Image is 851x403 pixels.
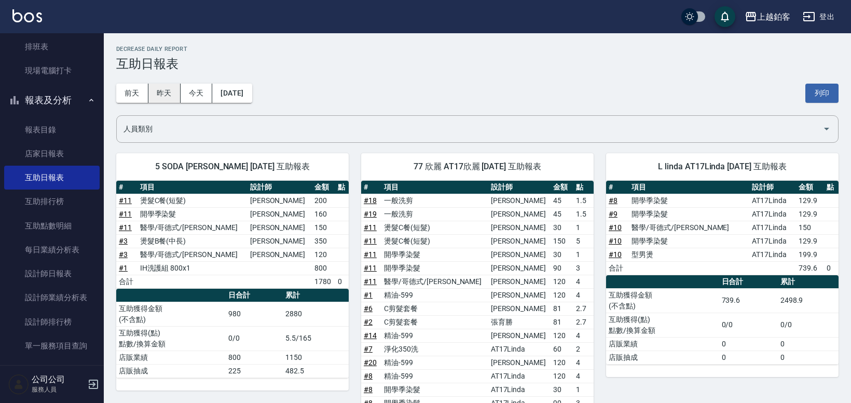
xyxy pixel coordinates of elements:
[361,181,381,194] th: #
[381,194,488,207] td: 一般洗剪
[364,223,377,232] a: #11
[629,181,749,194] th: 項目
[116,84,148,103] button: 前天
[551,194,573,207] td: 45
[796,207,824,221] td: 129.9
[749,181,796,194] th: 設計師
[606,181,839,275] table: a dense table
[606,261,629,275] td: 合計
[619,162,826,172] span: L linda AT17Linda [DATE] 互助報表
[551,234,573,248] td: 150
[364,304,373,313] a: #6
[551,302,573,315] td: 81
[573,329,594,342] td: 4
[796,234,824,248] td: 129.9
[551,248,573,261] td: 30
[4,166,100,190] a: 互助日報表
[4,35,100,59] a: 排班表
[4,238,100,262] a: 每日業績分析表
[818,120,835,137] button: Open
[551,315,573,329] td: 81
[364,277,377,286] a: #11
[138,194,248,207] td: 燙髮C餐(短髮)
[824,261,839,275] td: 0
[364,291,373,299] a: #1
[4,190,100,213] a: 互助排行榜
[4,262,100,286] a: 設計師日報表
[606,337,719,351] td: 店販業績
[12,9,42,22] img: Logo
[488,356,551,369] td: [PERSON_NAME]
[609,210,617,218] a: #9
[488,342,551,356] td: AT17Linda
[488,248,551,261] td: [PERSON_NAME]
[312,234,335,248] td: 350
[381,221,488,234] td: 燙髮C餐(短髮)
[381,342,488,356] td: 淨化350洗
[488,234,551,248] td: [PERSON_NAME]
[715,6,735,27] button: save
[551,342,573,356] td: 60
[283,326,349,351] td: 5.5/165
[551,221,573,234] td: 30
[116,289,349,378] table: a dense table
[796,221,824,234] td: 150
[719,313,778,337] td: 0/0
[312,248,335,261] td: 120
[119,196,132,205] a: #11
[119,223,132,232] a: #11
[381,181,488,194] th: 項目
[226,351,283,364] td: 800
[138,234,248,248] td: 燙髮B餐(中長)
[248,207,312,221] td: [PERSON_NAME]
[573,207,594,221] td: 1.5
[116,181,349,289] table: a dense table
[488,369,551,383] td: AT17Linda
[119,264,128,272] a: #1
[381,329,488,342] td: 精油-599
[573,261,594,275] td: 3
[381,288,488,302] td: 精油-599
[609,196,617,205] a: #8
[551,288,573,302] td: 120
[381,234,488,248] td: 燙髮C餐(短髮)
[573,383,594,396] td: 1
[116,351,226,364] td: 店販業績
[138,181,248,194] th: 項目
[488,261,551,275] td: [PERSON_NAME]
[226,364,283,378] td: 225
[551,181,573,194] th: 金額
[335,181,349,194] th: 點
[212,84,252,103] button: [DATE]
[551,275,573,288] td: 120
[573,369,594,383] td: 4
[629,194,749,207] td: 開學季染髮
[138,261,248,275] td: IH洗護組 800x1
[796,194,824,207] td: 129.9
[312,221,335,234] td: 150
[312,181,335,194] th: 金額
[488,383,551,396] td: AT17Linda
[609,250,622,259] a: #10
[381,315,488,329] td: C剪髮套餐
[364,358,377,367] a: #20
[312,207,335,221] td: 160
[138,221,248,234] td: 醫學/哥德式/[PERSON_NAME]
[796,248,824,261] td: 199.9
[226,302,283,326] td: 980
[488,194,551,207] td: [PERSON_NAME]
[606,275,839,365] table: a dense table
[381,275,488,288] td: 醫學/哥德式/[PERSON_NAME]
[283,351,349,364] td: 1150
[226,289,283,302] th: 日合計
[116,326,226,351] td: 互助獲得(點) 點數/換算金額
[573,181,594,194] th: 點
[573,194,594,207] td: 1.5
[381,207,488,221] td: 一般洗剪
[116,275,138,288] td: 合計
[573,315,594,329] td: 2.7
[283,289,349,302] th: 累計
[573,342,594,356] td: 2
[248,221,312,234] td: [PERSON_NAME]
[551,261,573,275] td: 90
